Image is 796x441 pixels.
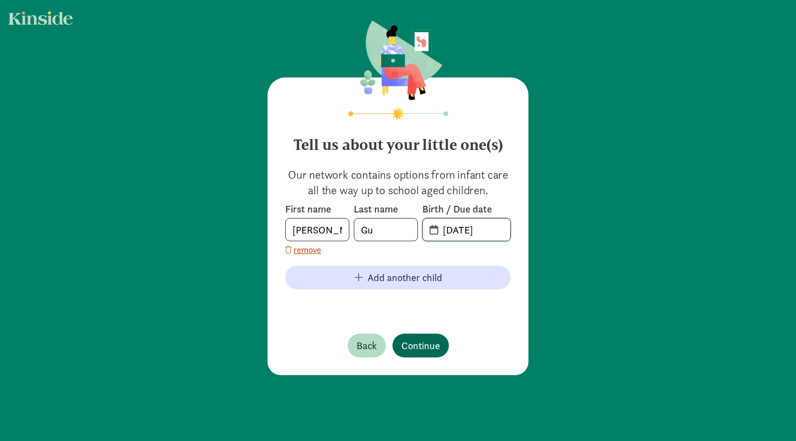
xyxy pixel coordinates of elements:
[294,243,321,257] span: remove
[354,203,418,216] label: Last name
[368,270,442,285] span: Add another child
[422,203,511,216] label: Birth / Due date
[348,334,386,357] button: Back
[392,334,449,357] button: Continue
[285,167,511,198] p: Our network contains options from infant care all the way up to school aged children.
[285,127,511,154] h4: Tell us about your little one(s)
[285,266,511,289] button: Add another child
[285,203,349,216] label: First name
[285,243,321,257] button: remove
[357,338,377,353] span: Back
[401,338,440,353] span: Continue
[436,219,510,241] input: MM-DD-YYYY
